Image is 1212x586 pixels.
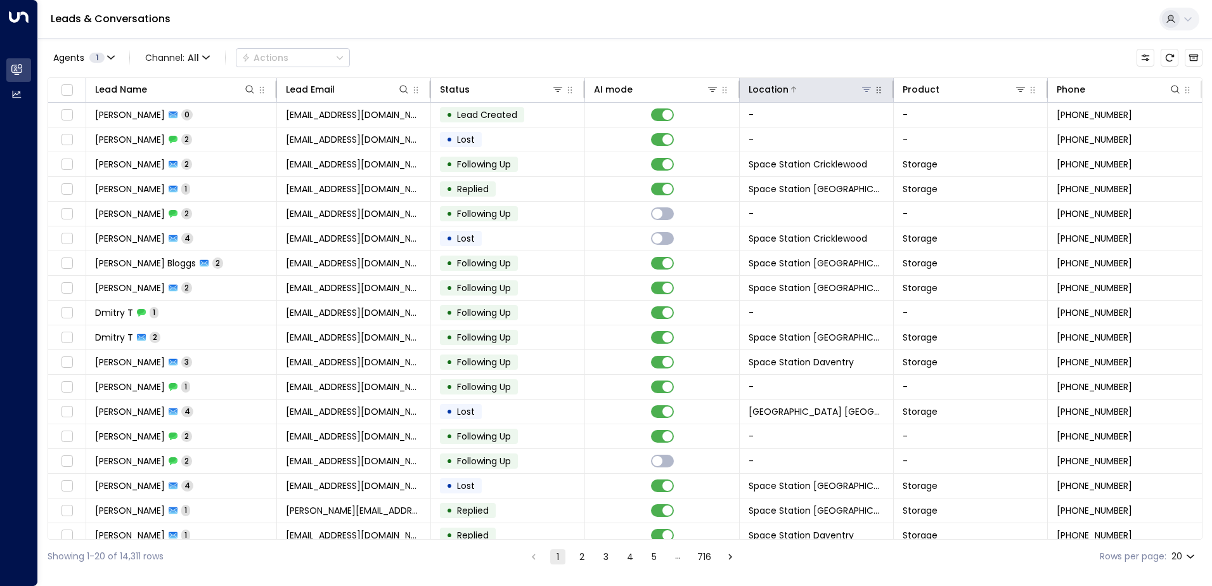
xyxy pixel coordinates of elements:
span: Space Station Wakefield [749,282,884,294]
span: +447889405154 [1057,405,1132,418]
div: Phone [1057,82,1182,97]
div: Lead Email [286,82,335,97]
span: +447926662553 [1057,331,1132,344]
span: 2 [181,455,192,466]
span: Robert Malloch [95,282,165,294]
td: - [894,103,1048,127]
td: - [740,127,894,152]
span: Space Station Uxbridge [749,405,884,418]
span: Toggle select row [59,528,75,544]
span: 2 [181,159,192,169]
span: Space Station Cricklewood [749,158,867,171]
span: 2 [181,282,192,293]
span: lidia.harrison16@gmail.com [286,504,422,517]
span: Steven Flynn [95,133,165,146]
span: 2 [181,134,192,145]
div: Lead Name [95,82,147,97]
span: Kinewyn Jackson [95,529,165,542]
span: robmalloch.62@gmail.com [286,282,422,294]
span: Toggle select row [59,256,75,271]
span: 1 [150,307,158,318]
button: Actions [236,48,350,67]
span: Jonathan Wake [95,381,165,393]
span: Following Up [457,331,511,344]
span: Storage [903,257,938,270]
span: +447866467388 [1057,207,1132,220]
span: Following Up [457,257,511,270]
a: Leads & Conversations [51,11,171,26]
button: Go to page 3 [598,549,614,564]
span: Following Up [457,381,511,393]
span: Storage [903,282,938,294]
span: +447950488506 [1057,504,1132,517]
span: Dmitry T [95,306,133,319]
span: Cara Warren [95,455,165,467]
div: Status [440,82,564,97]
span: Toggle select row [59,231,75,247]
span: Toggle select all [59,82,75,98]
span: Ben Speller [95,232,165,245]
span: Lost [457,232,475,245]
span: +447866467388 [1057,232,1132,245]
span: Toggle select row [59,132,75,148]
span: Storage [903,356,938,368]
div: Location [749,82,789,97]
span: Following Up [457,282,511,294]
div: Button group with a nested menu [236,48,350,67]
span: Toggle select row [59,478,75,494]
span: +447907463617 [1057,479,1132,492]
span: ben@brselectrical.co.uk [286,207,422,220]
button: Go to page 716 [695,549,714,564]
button: Archived Leads [1185,49,1202,67]
span: Storage [903,479,938,492]
span: Cara Warren [95,479,165,492]
span: bondgirlkaff247@yahoo.co.uk [286,405,422,418]
span: +447967447978 [1057,282,1132,294]
span: Lost [457,405,475,418]
span: Jonathan Wake [95,356,165,368]
span: Following Up [457,430,511,443]
span: 4 [181,480,193,491]
span: Ben Speller [95,207,165,220]
button: Channel:All [140,49,215,67]
span: Storage [903,183,938,195]
span: Space Station Banbury [749,183,884,195]
div: Lead Email [286,82,410,97]
div: • [446,203,453,225]
span: +447932364665 [1057,158,1132,171]
span: thecabinontreatstreet@gmail.com [286,479,422,492]
label: Rows per page: [1100,550,1166,563]
span: 2 [150,332,160,342]
span: dmitrytychko@gmail.com [286,306,422,319]
div: Product [903,82,939,97]
span: Lost [457,133,475,146]
span: Toggle select row [59,157,75,173]
span: 1 [181,183,190,194]
div: Location [749,82,873,97]
span: 1 [181,381,190,392]
div: • [446,302,453,323]
span: Toggle select row [59,330,75,346]
span: 4 [181,233,193,244]
span: Following Up [457,306,511,319]
div: • [446,450,453,472]
div: • [446,129,453,150]
span: Space Station Garretts Green [749,257,884,270]
span: Space Station Brentford [749,504,884,517]
td: - [894,449,1048,473]
div: • [446,327,453,348]
span: Space Station Daventry [749,529,854,542]
span: +447362342247 [1057,257,1132,270]
div: Showing 1-20 of 14,311 rows [48,550,164,563]
span: Toggle select row [59,429,75,445]
div: • [446,178,453,200]
span: Space Station Daventry [749,356,854,368]
span: Lidia Harrison [95,504,165,517]
span: Toggle select row [59,107,75,123]
div: • [446,228,453,249]
td: - [740,202,894,226]
span: Toggle select row [59,379,75,395]
span: Toggle select row [59,453,75,469]
span: Space Station Banbury [749,479,884,492]
td: - [740,449,894,473]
